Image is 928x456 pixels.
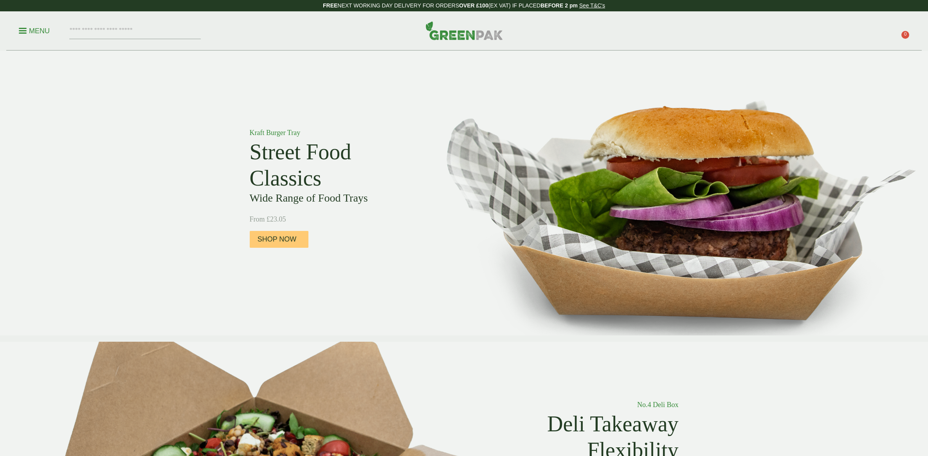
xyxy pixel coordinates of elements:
[250,191,426,205] h3: Wide Range of Food Trays
[541,2,578,9] strong: BEFORE 2 pm
[250,139,426,191] h2: Street Food Classics
[901,31,909,39] span: 0
[459,2,488,9] strong: OVER £100
[508,400,678,410] p: No.4 Deli Box
[19,26,50,34] a: Menu
[250,231,308,248] a: Shop Now
[258,235,297,244] span: Shop Now
[323,2,337,9] strong: FREE
[19,26,50,36] p: Menu
[425,21,503,40] img: GreenPak Supplies
[418,51,928,335] img: Street Food Classics
[579,2,605,9] a: See T&C's
[250,128,426,138] p: Kraft Burger Tray
[250,215,286,223] span: From £23.05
